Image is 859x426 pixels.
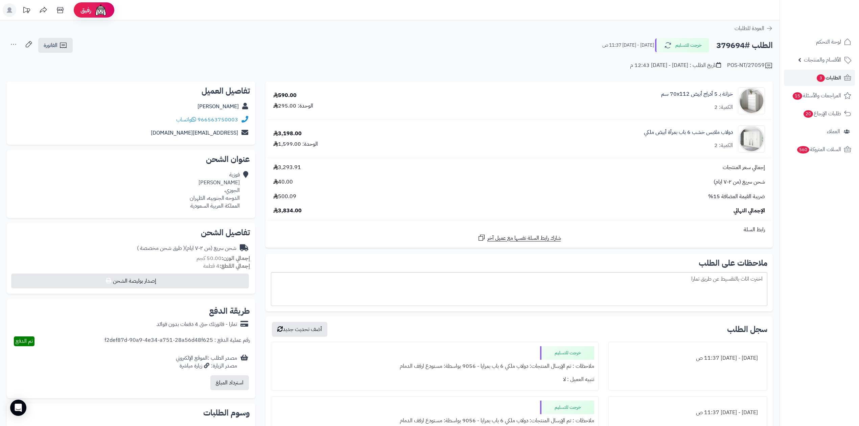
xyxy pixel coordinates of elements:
span: إجمالي سعر المنتجات [723,164,765,171]
h2: تفاصيل الشحن [12,229,250,237]
div: تاريخ الطلب : [DATE] - [DATE] 12:43 م [630,62,721,69]
div: تنبيه العميل : لا [275,373,594,386]
span: السلات المتروكة [796,145,841,154]
span: طلبات الإرجاع [803,109,841,118]
span: العودة للطلبات [735,24,764,32]
div: 3,198.00 [273,130,302,138]
h2: طريقة الدفع [209,307,250,315]
div: Open Intercom Messenger [10,400,26,416]
span: الفاتورة [44,41,57,49]
strong: إجمالي الوزن: [222,254,250,262]
small: 50.00 كجم [196,254,250,262]
span: شحن سريع (من ٢-٧ ايام) [714,178,765,186]
div: رقم عملية الدفع : f2def87d-90a9-4e34-a751-28a56d48f625 [105,336,250,346]
a: العودة للطلبات [735,24,773,32]
span: الإجمالي النهائي [734,207,765,215]
div: الكمية: 2 [714,103,733,111]
small: [DATE] - [DATE] 11:37 ص [602,42,654,49]
span: لوحة التحكم [816,37,841,47]
button: أضف تحديث جديد [272,322,327,337]
a: خزانة بـ 5 أدراج أبيض ‎70x112 سم‏ [661,90,733,98]
img: 1747726680-1724661648237-1702540482953-8486464545656-90x90.jpg [738,87,765,114]
span: 500.09 [273,193,296,200]
h2: تفاصيل العميل [12,87,250,95]
a: واتساب [176,116,196,124]
div: الكمية: 2 [714,142,733,149]
span: المراجعات والأسئلة [792,91,841,100]
div: [DATE] - [DATE] 11:37 ص [613,406,763,419]
a: لوحة التحكم [784,34,855,50]
span: العملاء [827,127,840,136]
span: 3,834.00 [273,207,302,215]
span: ضريبة القيمة المضافة 15% [708,193,765,200]
div: [DATE] - [DATE] 11:37 ص [613,352,763,365]
small: 4 قطعة [203,262,250,270]
div: اخترت اثاث بالتقسيط عن طريق تمارا [271,272,767,306]
a: المراجعات والأسئلة15 [784,88,855,104]
div: فوزية [PERSON_NAME] الجوزي، الدوحه الجنوبيه، الظهران المملكة العربية السعودية [190,171,240,210]
div: خرجت للتسليم [540,346,594,360]
span: شارك رابط السلة نفسها مع عميل آخر [487,234,561,242]
span: الطلبات [816,73,841,82]
div: مصدر الزيارة: زيارة مباشرة [176,362,237,370]
span: 20 [804,110,813,118]
a: طلبات الإرجاع20 [784,105,855,122]
img: 1733065410-1-90x90.jpg [738,125,765,152]
span: رفيق [80,6,91,14]
h2: الطلب #379694 [716,39,773,52]
div: تمارا - فاتورتك حتى 4 دفعات بدون فوائد [157,321,237,328]
div: الوحدة: 1,599.00 [273,140,318,148]
a: السلات المتروكة560 [784,141,855,158]
h2: عنوان الشحن [12,155,250,163]
button: خرجت للتسليم [655,38,709,52]
a: العملاء [784,123,855,140]
button: إصدار بوليصة الشحن [11,274,249,288]
a: دولاب ملابس خشب 6 باب بمرآة أبيض ملكي [644,128,733,136]
div: مصدر الطلب :الموقع الإلكتروني [176,354,237,370]
a: [PERSON_NAME] [198,102,239,111]
div: شحن سريع (من ٢-٧ ايام) [137,244,236,252]
div: 590.00 [273,92,297,99]
span: 3,293.91 [273,164,301,171]
h2: ملاحظات على الطلب [271,259,767,267]
span: ( طرق شحن مخصصة ) [137,244,185,252]
span: الأقسام والمنتجات [804,55,841,65]
a: تحديثات المنصة [18,3,35,19]
a: الطلبات3 [784,70,855,86]
div: الوحدة: 295.00 [273,102,313,110]
h2: وسوم الطلبات [12,409,250,417]
button: استرداد المبلغ [210,375,249,390]
div: POS-NT/27059 [727,62,773,70]
span: 3 [817,74,825,82]
a: [EMAIL_ADDRESS][DOMAIN_NAME] [151,129,238,137]
a: 966563750003 [198,116,238,124]
a: الفاتورة [38,38,73,53]
img: ai-face.png [94,3,108,17]
div: خرجت للتسليم [540,401,594,414]
span: تم الدفع [16,337,33,345]
span: 560 [797,146,809,153]
span: 15 [793,92,802,100]
h3: سجل الطلب [727,325,767,333]
div: رابط السلة [268,226,770,234]
strong: إجمالي القطع: [219,262,250,270]
div: ملاحظات : تم الإرسال المنتجات: دولاب ملكي 6 باب بمرايا - 9056 بواسطة: مستودع ارفف الدمام [275,360,594,373]
span: 40.00 [273,178,293,186]
img: logo-2.png [813,18,853,32]
a: شارك رابط السلة نفسها مع عميل آخر [478,234,561,242]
